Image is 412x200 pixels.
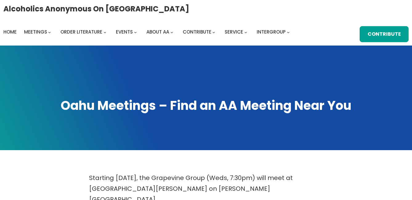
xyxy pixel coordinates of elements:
[146,29,169,35] span: About AA
[3,2,189,15] a: Alcoholics Anonymous on [GEOGRAPHIC_DATA]
[3,28,17,36] a: Home
[3,28,292,36] nav: Intergroup
[183,28,211,36] a: Contribute
[48,30,51,33] button: Meetings submenu
[257,29,286,35] span: Intergroup
[24,28,47,36] a: Meetings
[6,97,406,114] h1: Oahu Meetings – Find an AA Meeting Near You
[183,29,211,35] span: Contribute
[24,29,47,35] span: Meetings
[170,30,173,33] button: About AA submenu
[3,29,17,35] span: Home
[287,30,290,33] button: Intergroup submenu
[244,30,247,33] button: Service submenu
[104,30,106,33] button: Order Literature submenu
[60,29,102,35] span: Order Literature
[146,28,169,36] a: About AA
[134,30,137,33] button: Events submenu
[116,28,133,36] a: Events
[116,29,133,35] span: Events
[225,29,243,35] span: Service
[225,28,243,36] a: Service
[257,28,286,36] a: Intergroup
[212,30,215,33] button: Contribute submenu
[360,26,409,42] a: Contribute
